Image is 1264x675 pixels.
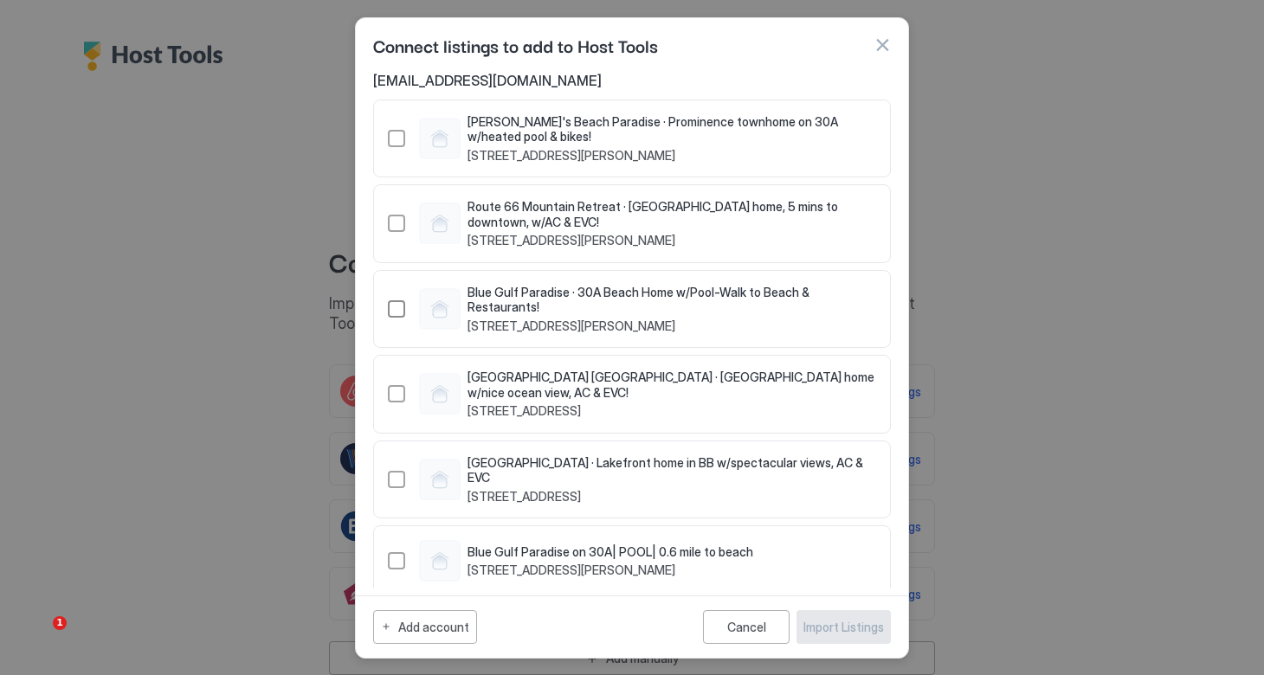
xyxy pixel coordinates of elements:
[388,540,876,582] div: 910133951677987631
[468,285,876,315] span: Blue Gulf Paradise · 30A Beach Home w/Pool-Walk to Beach & Restaurants!
[373,610,477,644] button: Add account
[17,616,59,658] iframe: Intercom live chat
[468,562,753,578] span: [STREET_ADDRESS][PERSON_NAME]
[468,233,876,248] span: [STREET_ADDRESS][PERSON_NAME]
[388,285,876,334] div: 47787843
[727,620,766,634] div: Cancel
[468,318,876,334] span: [STREET_ADDRESS][PERSON_NAME]
[388,114,876,164] div: 22030708
[388,370,876,419] div: 49340535
[468,199,876,229] span: Route 66 Mountain Retreat · [GEOGRAPHIC_DATA] home, 5 mins to downtown, w/AC & EVC!
[468,455,876,485] span: [GEOGRAPHIC_DATA] · Lakefront home in BB w/spectacular views, AC & EVC
[468,114,876,145] span: [PERSON_NAME]'s Beach Paradise · Prominence townhome on 30A w/heated pool & bikes!
[468,148,876,164] span: [STREET_ADDRESS][PERSON_NAME]
[373,32,658,58] span: Connect listings to add to Host Tools
[373,72,891,89] span: [EMAIL_ADDRESS][DOMAIN_NAME]
[468,544,753,560] span: Blue Gulf Paradise on 30A| POOL| 0.6 mile to beach
[468,403,876,419] span: [STREET_ADDRESS]
[388,199,876,248] div: 36774554
[468,370,876,400] span: [GEOGRAPHIC_DATA] [GEOGRAPHIC_DATA] · [GEOGRAPHIC_DATA] home w/nice ocean view, AC & EVC!
[796,610,891,644] button: Import Listings
[398,618,469,636] div: Add account
[468,489,876,505] span: [STREET_ADDRESS]
[803,618,884,636] div: Import Listings
[388,455,876,505] div: 580541634976987151
[703,610,790,644] button: Cancel
[53,616,67,630] span: 1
